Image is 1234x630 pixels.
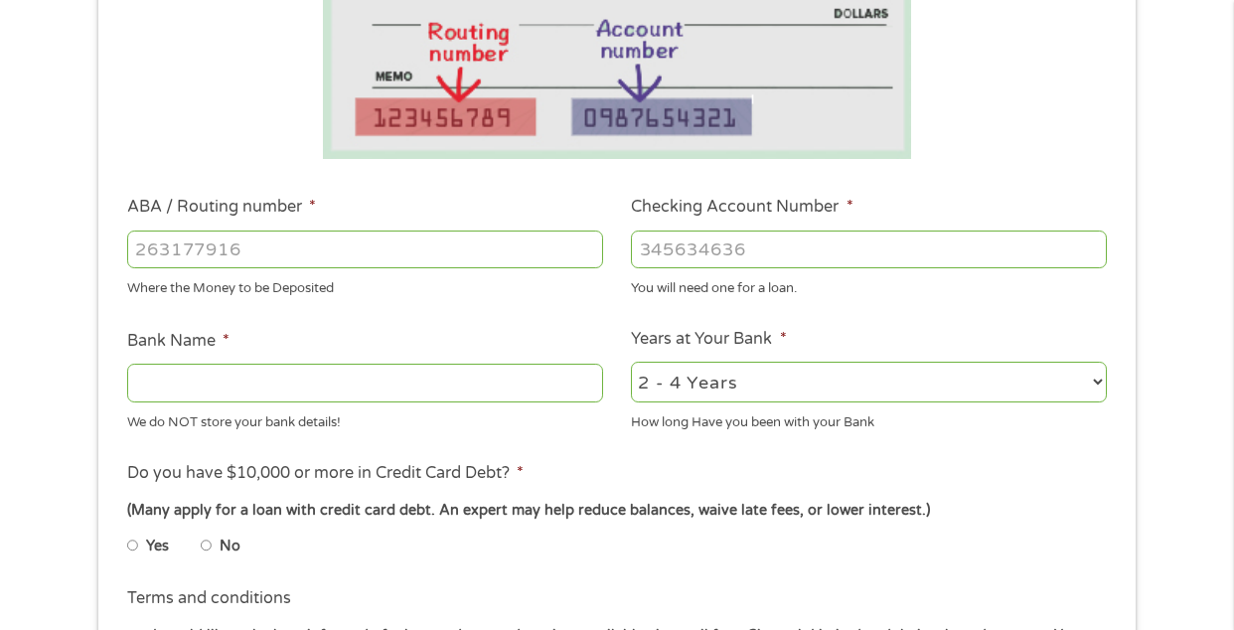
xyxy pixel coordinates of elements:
[146,536,169,557] label: Yes
[127,500,1107,522] div: (Many apply for a loan with credit card debt. An expert may help reduce balances, waive late fees...
[631,329,786,350] label: Years at Your Bank
[127,463,524,484] label: Do you have $10,000 or more in Credit Card Debt?
[127,588,291,609] label: Terms and conditions
[631,405,1107,432] div: How long Have you been with your Bank
[127,197,316,218] label: ABA / Routing number
[220,536,240,557] label: No
[127,231,603,268] input: 263177916
[127,405,603,432] div: We do NOT store your bank details!
[631,231,1107,268] input: 345634636
[631,272,1107,299] div: You will need one for a loan.
[631,197,852,218] label: Checking Account Number
[127,331,230,352] label: Bank Name
[127,272,603,299] div: Where the Money to be Deposited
